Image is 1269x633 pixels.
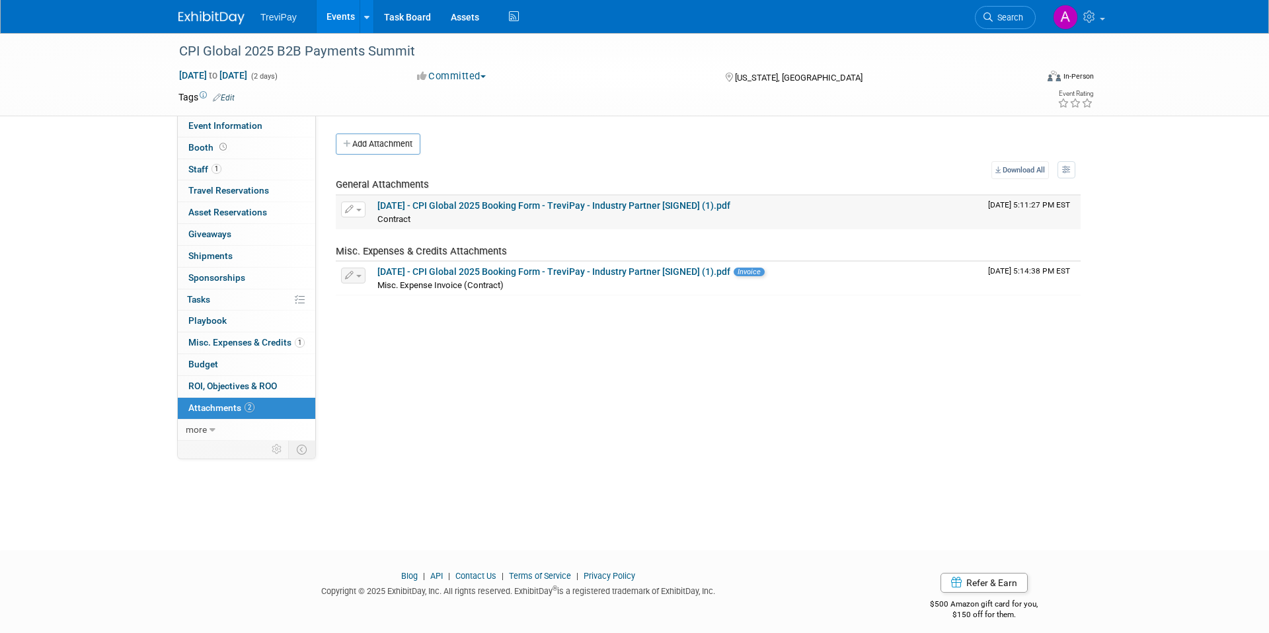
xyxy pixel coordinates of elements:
[993,13,1023,22] span: Search
[186,424,207,435] span: more
[188,402,254,413] span: Attachments
[217,142,229,152] span: Booth not reserved yet
[188,337,305,348] span: Misc. Expenses & Credits
[878,590,1091,620] div: $500 Amazon gift card for you,
[207,70,219,81] span: to
[188,315,227,326] span: Playbook
[211,164,221,174] span: 1
[412,69,491,83] button: Committed
[455,571,496,581] a: Contact Us
[1057,91,1093,97] div: Event Rating
[289,441,316,458] td: Toggle Event Tabs
[941,573,1028,593] a: Refer & Earn
[988,266,1070,276] span: Upload Timestamp
[983,196,1081,229] td: Upload Timestamp
[178,116,315,137] a: Event Information
[266,441,289,458] td: Personalize Event Tab Strip
[735,73,863,83] span: [US_STATE], [GEOGRAPHIC_DATA]
[988,200,1070,209] span: Upload Timestamp
[178,332,315,354] a: Misc. Expenses & Credits1
[245,402,254,412] span: 2
[336,178,429,190] span: General Attachments
[983,262,1081,295] td: Upload Timestamp
[178,246,315,267] a: Shipments
[188,142,229,153] span: Booth
[377,214,410,224] span: Contract
[178,582,858,597] div: Copyright © 2025 ExhibitDay, Inc. All rights reserved. ExhibitDay is a registered trademark of Ex...
[188,120,262,131] span: Event Information
[178,180,315,202] a: Travel Reservations
[178,268,315,289] a: Sponsorships
[213,93,235,102] a: Edit
[975,6,1036,29] a: Search
[260,12,297,22] span: TreviPay
[498,571,507,581] span: |
[584,571,635,581] a: Privacy Policy
[188,164,221,174] span: Staff
[178,11,245,24] img: ExhibitDay
[188,207,267,217] span: Asset Reservations
[553,585,557,592] sup: ®
[188,272,245,283] span: Sponsorships
[420,571,428,581] span: |
[336,245,507,257] span: Misc. Expenses & Credits Attachments
[573,571,582,581] span: |
[250,72,278,81] span: (2 days)
[178,224,315,245] a: Giveaways
[377,266,730,277] a: [DATE] - CPI Global 2025 Booking Form - TreviPay - Industry Partner [SIGNED] (1).pdf
[401,571,418,581] a: Blog
[878,609,1091,620] div: $150 off for them.
[188,381,277,391] span: ROI, Objectives & ROO
[377,280,504,290] span: Misc. Expense Invoice (Contract)
[188,359,218,369] span: Budget
[188,185,269,196] span: Travel Reservations
[178,420,315,441] a: more
[178,398,315,419] a: Attachments2
[174,40,1016,63] div: CPI Global 2025 B2B Payments Summit
[178,137,315,159] a: Booth
[958,69,1094,89] div: Event Format
[178,202,315,223] a: Asset Reservations
[188,250,233,261] span: Shipments
[377,200,730,211] a: [DATE] - CPI Global 2025 Booking Form - TreviPay - Industry Partner [SIGNED] (1).pdf
[178,289,315,311] a: Tasks
[178,376,315,397] a: ROI, Objectives & ROO
[991,161,1049,179] a: Download All
[1053,5,1078,30] img: Andy Duong
[445,571,453,581] span: |
[178,91,235,104] td: Tags
[336,133,420,155] button: Add Attachment
[178,69,248,81] span: [DATE] [DATE]
[178,311,315,332] a: Playbook
[1048,71,1061,81] img: Format-Inperson.png
[1063,71,1094,81] div: In-Person
[509,571,571,581] a: Terms of Service
[178,159,315,180] a: Staff1
[188,229,231,239] span: Giveaways
[295,338,305,348] span: 1
[187,294,210,305] span: Tasks
[734,268,765,276] span: Invoice
[178,354,315,375] a: Budget
[430,571,443,581] a: API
